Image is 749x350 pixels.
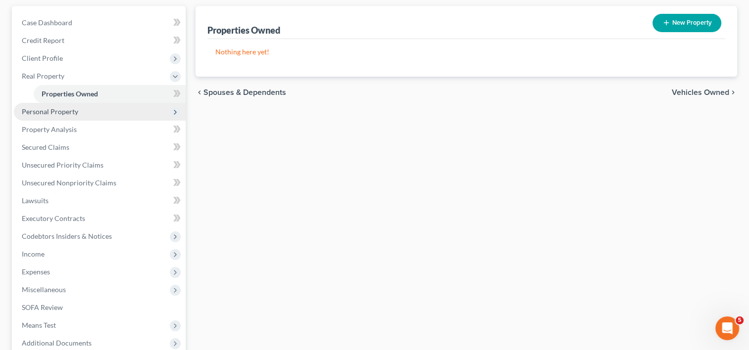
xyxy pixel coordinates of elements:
a: Lawsuits [14,192,186,210]
span: Expenses [22,267,50,276]
p: Nothing here yet! [215,47,717,57]
a: Credit Report [14,32,186,49]
span: Vehicles Owned [672,88,729,96]
button: chevron_left Spouses & Dependents [196,88,286,96]
span: Means Test [22,321,56,329]
span: SOFA Review [22,303,63,311]
span: Executory Contracts [22,214,85,222]
a: Properties Owned [34,85,186,103]
span: Unsecured Nonpriority Claims [22,178,116,187]
span: Credit Report [22,36,64,44]
a: Unsecured Priority Claims [14,156,186,174]
span: Codebtors Insiders & Notices [22,232,112,240]
a: Property Analysis [14,121,186,138]
span: Lawsuits [22,196,49,205]
iframe: Intercom live chat [715,316,739,340]
span: Income [22,250,45,258]
button: New Property [652,14,721,32]
a: Case Dashboard [14,14,186,32]
span: Additional Documents [22,339,92,347]
i: chevron_left [196,88,203,96]
span: Unsecured Priority Claims [22,161,103,169]
span: Secured Claims [22,143,69,151]
span: Spouses & Dependents [203,88,286,96]
span: Personal Property [22,107,78,116]
i: chevron_right [729,88,737,96]
span: 5 [736,316,744,324]
span: Properties Owned [42,89,98,98]
span: Property Analysis [22,125,77,133]
span: Case Dashboard [22,18,72,27]
a: SOFA Review [14,299,186,316]
span: Miscellaneous [22,285,66,294]
span: Real Property [22,72,64,80]
div: Properties Owned [207,24,280,36]
a: Executory Contracts [14,210,186,227]
a: Secured Claims [14,138,186,156]
span: Client Profile [22,54,63,62]
button: Vehicles Owned chevron_right [672,88,737,96]
a: Unsecured Nonpriority Claims [14,174,186,192]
